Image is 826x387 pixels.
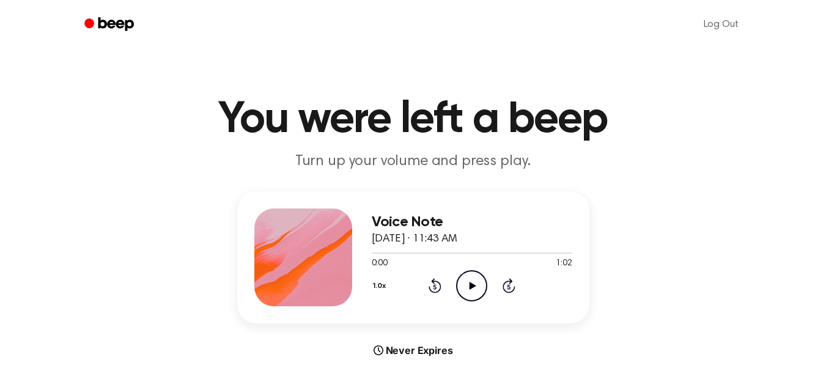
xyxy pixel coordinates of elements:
[179,152,648,172] p: Turn up your volume and press play.
[372,276,391,297] button: 1.0x
[372,257,388,270] span: 0:00
[372,214,572,230] h3: Voice Note
[237,343,589,358] div: Never Expires
[556,257,572,270] span: 1:02
[691,10,751,39] a: Log Out
[76,13,145,37] a: Beep
[372,234,457,245] span: [DATE] · 11:43 AM
[100,98,726,142] h1: You were left a beep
